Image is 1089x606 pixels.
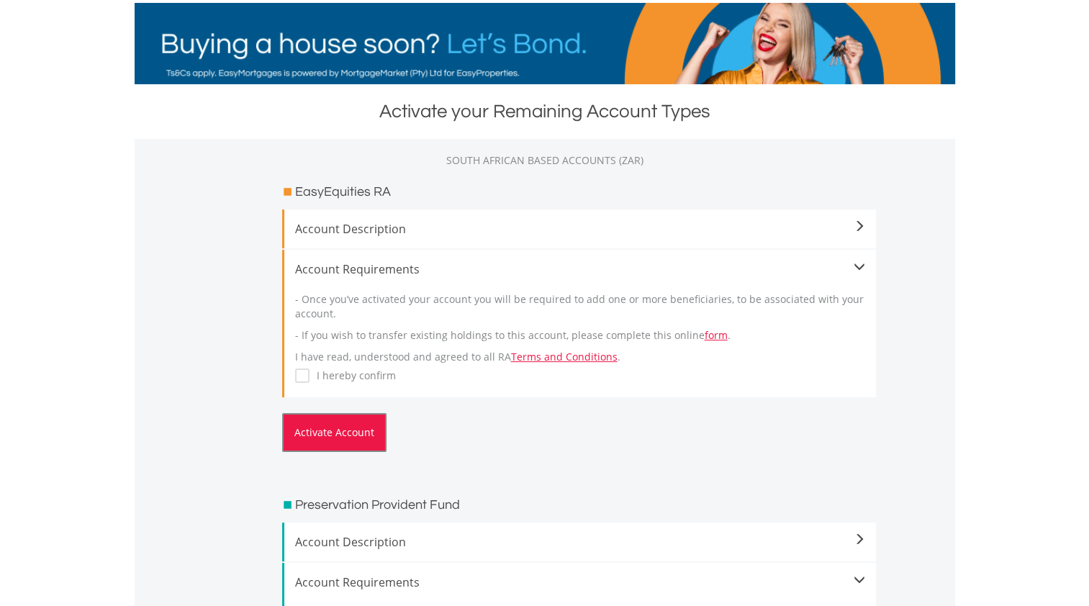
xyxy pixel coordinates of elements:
[295,328,865,343] p: - If you wish to transfer existing holdings to this account, please complete this online .
[135,99,955,125] div: Activate your Remaining Account Types
[295,292,865,321] p: - Once you’ve activated your account you will be required to add one or more beneficiaries, to be...
[295,278,865,386] div: I have read, understood and agreed to all RA .
[295,495,460,515] h3: Preservation Provident Fund
[295,533,865,551] span: Account Description
[282,413,387,452] button: Activate Account
[295,220,865,238] span: Account Description
[295,261,865,278] div: Account Requirements
[295,574,865,591] div: Account Requirements
[135,3,955,84] img: EasyMortage Promotion Banner
[309,368,396,383] label: I hereby confirm
[705,328,728,342] a: form
[511,350,618,363] a: Terms and Conditions
[135,153,955,168] div: SOUTH AFRICAN BASED ACCOUNTS (ZAR)
[295,182,391,202] h3: EasyEquities RA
